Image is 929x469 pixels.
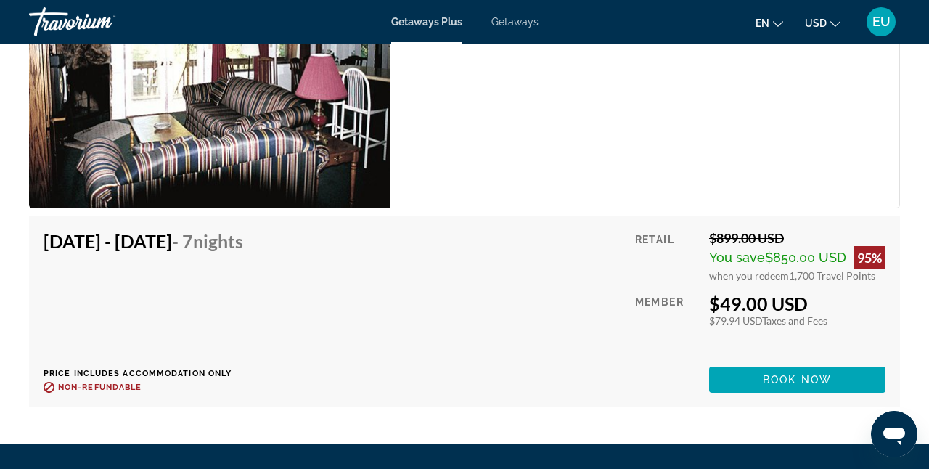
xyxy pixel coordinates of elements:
iframe: Button to launch messaging window [871,411,917,457]
a: Getaways Plus [391,16,462,28]
span: $850.00 USD [765,250,846,265]
p: Price includes accommodation only [44,369,254,378]
button: Book now [709,367,885,393]
button: User Menu [862,7,900,37]
span: USD [805,17,827,29]
a: Travorium [29,3,174,41]
h4: [DATE] - [DATE] [44,230,243,252]
span: Non-refundable [58,383,142,392]
span: Book now [763,374,832,386]
span: Taxes and Fees [762,314,827,327]
span: - 7 [172,230,243,252]
span: You save [709,250,765,265]
div: Member [635,293,698,356]
span: when you redeem [709,269,789,282]
div: $49.00 USD [709,293,885,314]
div: $899.00 USD [709,230,885,246]
button: Change currency [805,12,840,33]
span: EU [872,15,891,29]
span: en [756,17,769,29]
span: 1,700 Travel Points [789,269,875,282]
div: 95% [854,246,885,269]
div: $79.94 USD [709,314,885,327]
button: Change language [756,12,783,33]
div: Retail [635,230,698,282]
span: Nights [193,230,243,252]
a: Getaways [491,16,539,28]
